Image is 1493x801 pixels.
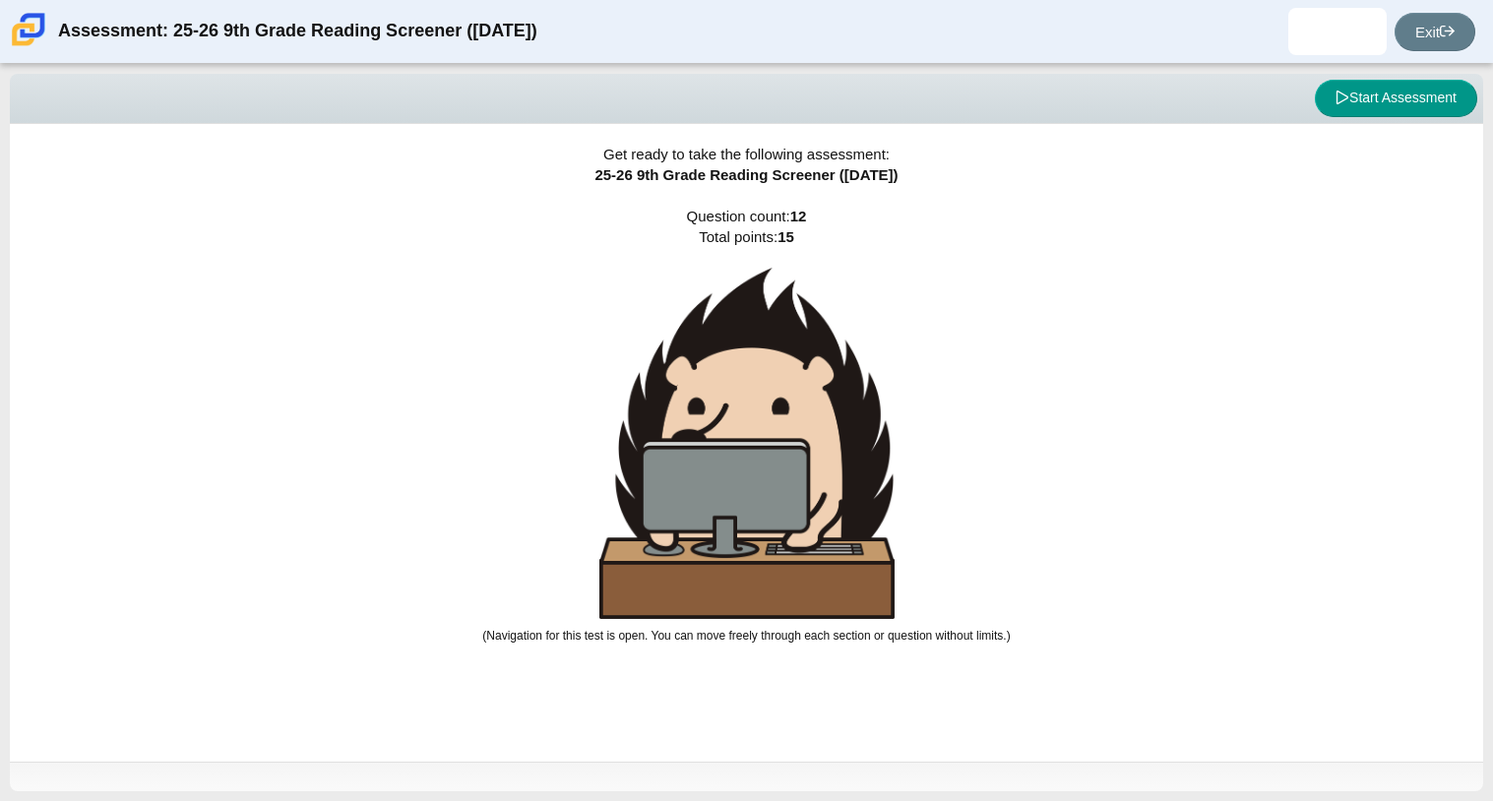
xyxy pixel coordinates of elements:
[1315,80,1477,117] button: Start Assessment
[603,146,890,162] span: Get ready to take the following assessment:
[58,8,537,55] div: Assessment: 25-26 9th Grade Reading Screener ([DATE])
[790,208,807,224] b: 12
[8,9,49,50] img: Carmen School of Science & Technology
[599,268,895,619] img: hedgehog-behind-computer-large.png
[778,228,794,245] b: 15
[482,629,1010,643] small: (Navigation for this test is open. You can move freely through each section or question without l...
[594,166,898,183] span: 25-26 9th Grade Reading Screener ([DATE])
[482,208,1010,643] span: Question count: Total points:
[1322,16,1353,47] img: janayia.murrell.s7SdK9
[1395,13,1475,51] a: Exit
[8,36,49,53] a: Carmen School of Science & Technology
